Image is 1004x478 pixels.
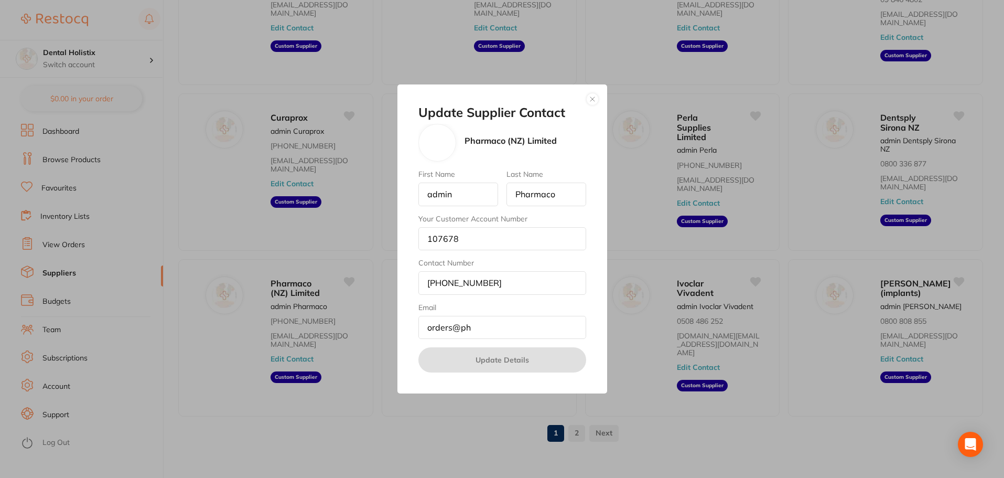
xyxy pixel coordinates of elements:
[958,432,983,457] div: Open Intercom Messenger
[418,303,586,312] label: Email
[465,136,557,145] p: Pharmaco (NZ) Limited
[418,259,586,267] label: Contact Number
[506,170,586,178] label: Last Name
[418,170,498,178] label: First Name
[418,347,586,373] button: Update Details
[418,105,586,120] h2: Update Supplier Contact
[418,215,586,223] label: Your Customer Account Number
